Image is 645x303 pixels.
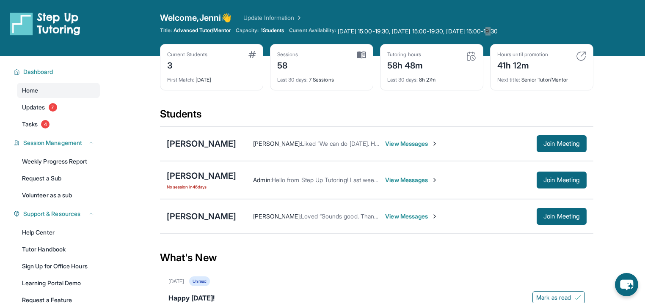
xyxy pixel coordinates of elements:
[17,154,100,169] a: Weekly Progress Report
[17,188,100,203] a: Volunteer as a sub
[17,117,100,132] a: Tasks4
[277,76,308,83] span: Last 30 days :
[10,12,80,35] img: logo
[17,276,100,291] a: Learning Portal Demo
[466,51,476,61] img: card
[167,71,256,83] div: [DATE]
[160,107,593,126] div: Students
[497,76,520,83] span: Next title :
[168,278,184,285] div: [DATE]
[189,276,209,286] div: Unread
[497,71,586,83] div: Senior Tutor/Mentor
[537,208,587,225] button: Join Meeting
[537,135,587,152] button: Join Meeting
[431,177,438,183] img: Chevron-Right
[543,214,580,219] span: Join Meeting
[167,58,207,71] div: 3
[387,76,418,83] span: Last 30 days :
[160,239,593,276] div: What's New
[243,14,303,22] a: Update Information
[576,51,586,61] img: card
[22,103,45,112] span: Updates
[23,68,53,76] span: Dashboard
[167,210,236,222] div: [PERSON_NAME]
[23,210,80,218] span: Support & Resources
[17,100,100,115] a: Updates7
[277,51,298,58] div: Sessions
[23,139,82,147] span: Session Management
[22,86,38,95] span: Home
[160,12,232,24] span: Welcome, Jenni 👋
[17,83,100,98] a: Home
[497,58,548,71] div: 41h 12m
[49,103,57,112] span: 7
[248,51,256,58] img: card
[277,71,366,83] div: 7 Sessions
[431,140,438,147] img: Chevron-Right
[17,242,100,257] a: Tutor Handbook
[387,71,476,83] div: 8h 27m
[543,141,580,146] span: Join Meeting
[20,68,95,76] button: Dashboard
[167,183,236,190] span: No session in 46 days
[160,27,172,34] span: Title:
[294,14,303,22] img: Chevron Right
[431,213,438,220] img: Chevron-Right
[17,171,100,186] a: Request a Sub
[20,139,95,147] button: Session Management
[167,51,207,58] div: Current Students
[253,213,301,220] span: [PERSON_NAME] :
[167,76,194,83] span: First Match :
[497,51,548,58] div: Hours until promotion
[536,293,571,302] span: Mark as read
[167,138,236,150] div: [PERSON_NAME]
[543,177,580,183] span: Join Meeting
[253,140,301,147] span: [PERSON_NAME] :
[385,176,438,184] span: View Messages
[253,176,271,183] span: Admin :
[236,27,259,34] span: Capacity:
[387,58,423,71] div: 58h 48m
[301,213,515,220] span: Loved “Sounds good. Thank you. And wish you a smooth and speedy recovery.”
[289,27,336,35] span: Current Availability:
[615,273,638,296] button: chat-button
[385,139,438,148] span: View Messages
[20,210,95,218] button: Support & Resources
[338,27,498,35] span: [DATE] 15:00-19:30, [DATE] 15:00-19:30, [DATE] 15:00-19:30
[574,294,581,301] img: Mark as read
[167,170,236,182] div: [PERSON_NAME]
[261,27,284,34] span: 1 Students
[357,51,366,59] img: card
[277,58,298,71] div: 58
[301,140,554,147] span: Liked “We can do [DATE]. Her prior class doesn't end till 5 so can we meet at 5:30pm [DATE]?”
[22,120,38,128] span: Tasks
[41,120,50,128] span: 4
[17,225,100,240] a: Help Center
[537,172,587,188] button: Join Meeting
[385,212,438,221] span: View Messages
[387,51,423,58] div: Tutoring hours
[17,259,100,274] a: Sign Up for Office Hours
[174,27,230,34] span: Advanced Tutor/Mentor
